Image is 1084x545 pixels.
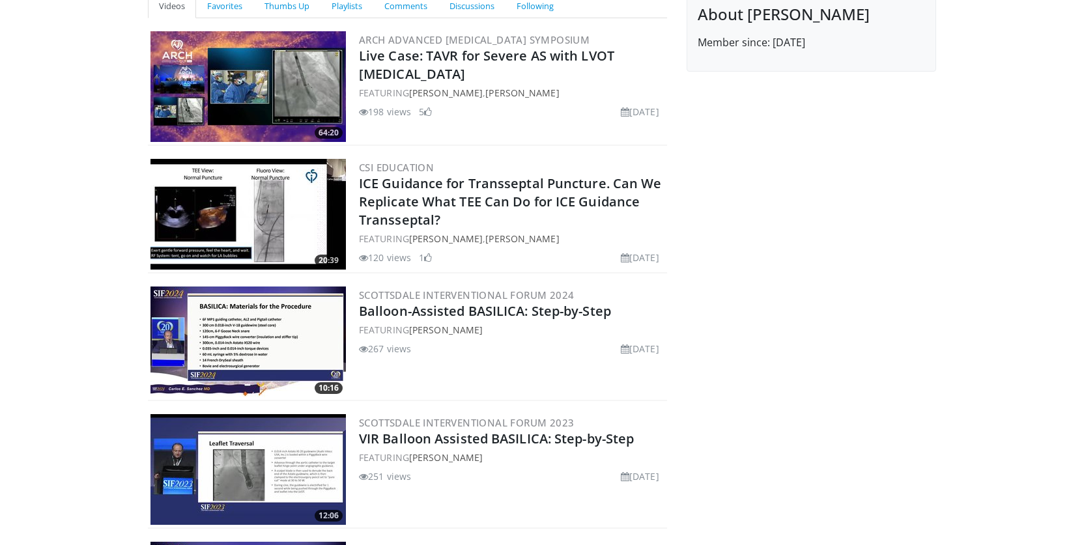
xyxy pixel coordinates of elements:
[359,86,664,100] div: FEATURING ,
[315,382,343,394] span: 10:16
[409,87,483,99] a: [PERSON_NAME]
[419,251,432,264] li: 1
[359,469,411,483] li: 251 views
[698,35,925,50] p: Member since: [DATE]
[150,286,346,397] img: 902d8754-a9df-45a1-8c82-b75d7b083aab.300x170_q85_crop-smart_upscale.jpg
[621,251,659,264] li: [DATE]
[150,414,346,525] img: 58f1adf0-6551-4f1f-8b04-06ed2dd7b97d.300x170_q85_crop-smart_upscale.jpg
[359,302,611,320] a: Balloon-Assisted BASILICA: Step-by-Step
[621,469,659,483] li: [DATE]
[409,451,483,464] a: [PERSON_NAME]
[359,342,411,356] li: 267 views
[359,251,411,264] li: 120 views
[359,288,574,301] a: Scottsdale Interventional Forum 2024
[621,105,659,119] li: [DATE]
[621,342,659,356] li: [DATE]
[359,232,664,245] div: FEATURING ,
[150,31,346,142] img: 135591f9-2807-4863-9f65-b766874d3e59.300x170_q85_crop-smart_upscale.jpg
[359,323,664,337] div: FEATURING
[359,161,434,174] a: CSI Education
[409,232,483,245] a: [PERSON_NAME]
[698,5,925,24] h4: About [PERSON_NAME]
[315,255,343,266] span: 20:39
[150,31,346,142] a: 64:20
[150,414,346,525] a: 12:06
[150,286,346,397] a: 10:16
[485,232,559,245] a: [PERSON_NAME]
[150,159,346,270] a: 20:39
[359,451,664,464] div: FEATURING
[315,127,343,139] span: 64:20
[359,33,590,46] a: ARCH Advanced [MEDICAL_DATA] Symposium
[359,416,574,429] a: Scottsdale Interventional Forum 2023
[409,324,483,336] a: [PERSON_NAME]
[359,430,634,447] a: VIR Balloon Assisted BASILICA: Step-by-Step
[359,175,662,229] a: ICE Guidance for Transseptal Puncture. Can We Replicate What TEE Can Do for ICE Guidance Transsep...
[359,105,411,119] li: 198 views
[359,47,614,83] a: Live Case: TAVR for Severe AS with LVOT [MEDICAL_DATA]
[419,105,432,119] li: 5
[315,510,343,522] span: 12:06
[150,159,346,270] img: 18dd3114-d907-48a5-9d12-f878e029f548.300x170_q85_crop-smart_upscale.jpg
[485,87,559,99] a: [PERSON_NAME]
